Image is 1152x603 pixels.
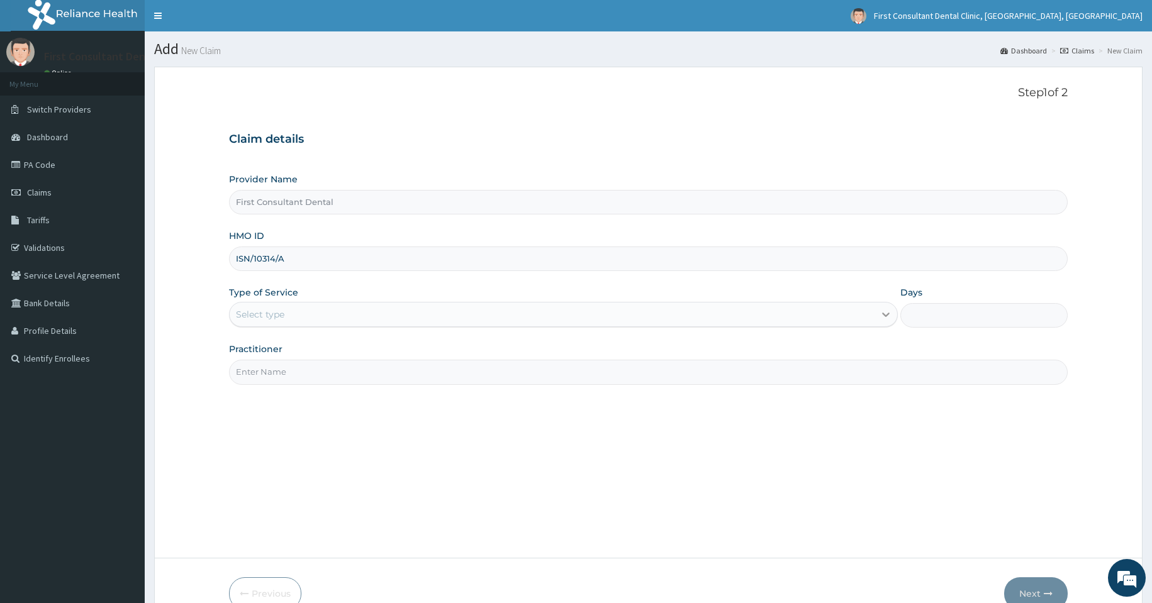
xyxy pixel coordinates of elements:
[229,343,282,355] label: Practitioner
[44,51,407,62] p: First Consultant Dental Clinic, [GEOGRAPHIC_DATA], [GEOGRAPHIC_DATA]
[65,70,211,87] div: Chat with us now
[27,104,91,115] span: Switch Providers
[6,38,35,66] img: User Image
[1095,45,1143,56] li: New Claim
[44,69,74,77] a: Online
[229,230,264,242] label: HMO ID
[229,286,298,299] label: Type of Service
[154,41,1143,57] h1: Add
[851,8,866,24] img: User Image
[229,86,1068,100] p: Step 1 of 2
[900,286,922,299] label: Days
[73,158,174,285] span: We're online!
[236,308,284,321] div: Select type
[27,187,52,198] span: Claims
[229,360,1068,384] input: Enter Name
[874,10,1143,21] span: First Consultant Dental Clinic, [GEOGRAPHIC_DATA], [GEOGRAPHIC_DATA]
[1000,45,1047,56] a: Dashboard
[206,6,237,36] div: Minimize live chat window
[229,246,1068,271] input: Enter HMO ID
[229,173,298,185] label: Provider Name
[27,214,50,226] span: Tariffs
[23,63,51,94] img: d_794563401_company_1708531726252_794563401
[179,46,221,55] small: New Claim
[229,133,1068,147] h3: Claim details
[1060,45,1094,56] a: Claims
[27,131,68,143] span: Dashboard
[6,343,240,387] textarea: Type your message and hit 'Enter'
